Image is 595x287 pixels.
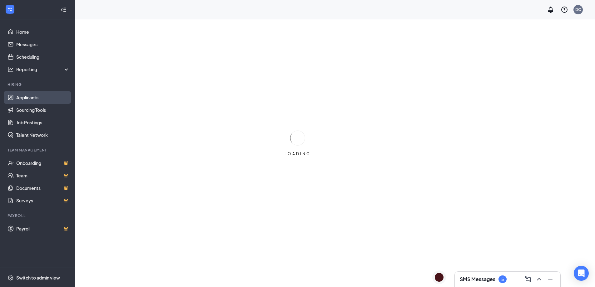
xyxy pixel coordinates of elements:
svg: WorkstreamLogo [7,6,13,12]
button: ChevronUp [534,274,544,284]
a: DocumentsCrown [16,182,70,194]
button: ComposeMessage [523,274,533,284]
a: TeamCrown [16,169,70,182]
svg: Collapse [60,7,67,13]
a: Home [16,26,70,38]
div: Open Intercom Messenger [574,266,589,281]
a: Job Postings [16,116,70,129]
svg: QuestionInfo [561,6,568,13]
div: Switch to admin view [16,275,60,281]
div: 5 [501,277,504,282]
h3: SMS Messages [460,276,495,283]
svg: Notifications [547,6,554,13]
svg: ChevronUp [535,275,543,283]
button: Minimize [545,274,555,284]
div: Payroll [7,213,68,218]
a: OnboardingCrown [16,157,70,169]
svg: Settings [7,275,14,281]
svg: ComposeMessage [524,275,532,283]
div: Team Management [7,147,68,153]
a: Scheduling [16,51,70,63]
a: Talent Network [16,129,70,141]
div: LOADING [282,151,313,156]
a: Messages [16,38,70,51]
a: Sourcing Tools [16,104,70,116]
div: Hiring [7,82,68,87]
div: Reporting [16,66,70,72]
div: DC [575,7,581,12]
a: PayrollCrown [16,222,70,235]
svg: Minimize [547,275,554,283]
svg: Analysis [7,66,14,72]
a: Applicants [16,91,70,104]
a: SurveysCrown [16,194,70,207]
